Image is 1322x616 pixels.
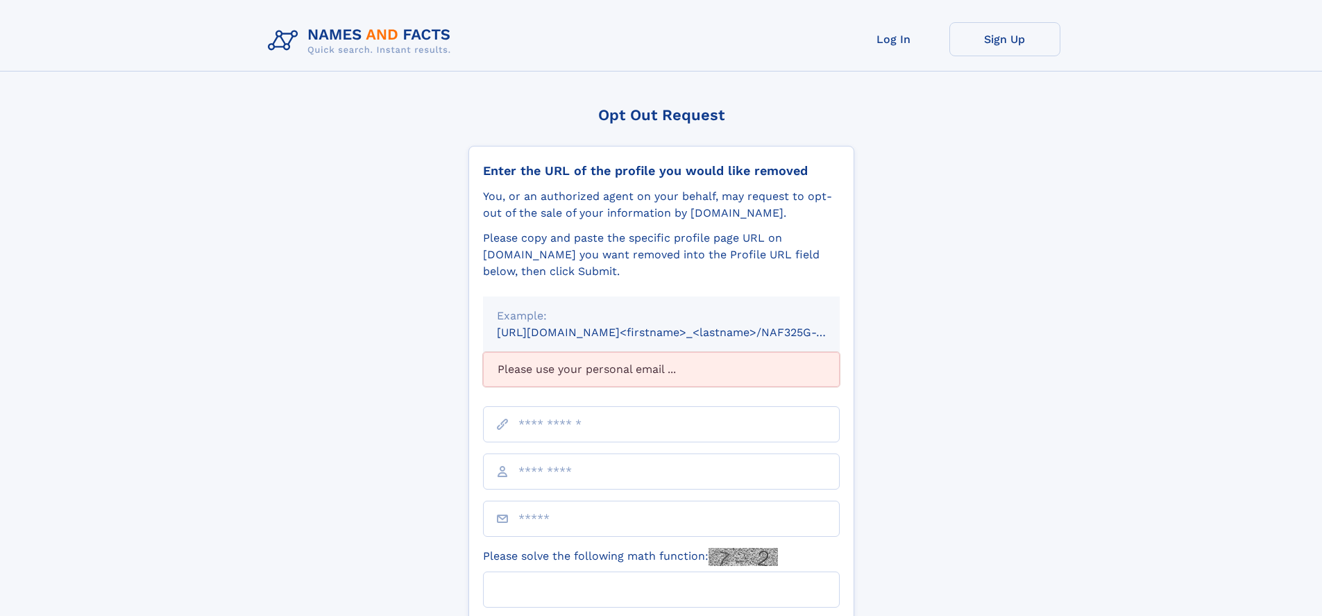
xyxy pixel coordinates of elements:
a: Sign Up [949,22,1060,56]
img: Logo Names and Facts [262,22,462,60]
div: Opt Out Request [468,106,854,124]
div: Please use your personal email ... [483,352,840,387]
div: Enter the URL of the profile you would like removed [483,163,840,178]
a: Log In [838,22,949,56]
label: Please solve the following math function: [483,548,778,566]
div: You, or an authorized agent on your behalf, may request to opt-out of the sale of your informatio... [483,188,840,222]
div: Example: [497,308,826,324]
small: [URL][DOMAIN_NAME]<firstname>_<lastname>/NAF325G-xxxxxxxx [497,326,866,339]
div: Please copy and paste the specific profile page URL on [DOMAIN_NAME] you want removed into the Pr... [483,230,840,280]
